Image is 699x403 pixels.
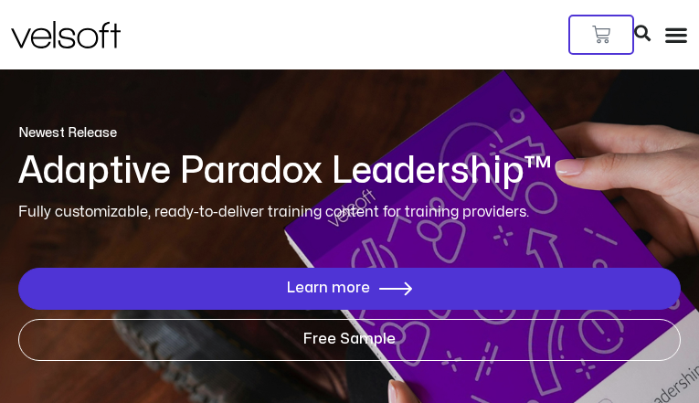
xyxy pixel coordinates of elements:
[18,201,681,224] p: Fully customizable, ready-to-deliver training content for training providers.
[287,281,370,297] span: Learn more
[11,21,121,48] img: Velsoft Training Materials
[18,124,681,143] p: Newest Release
[18,268,681,310] a: Learn more
[18,319,681,361] a: Free Sample
[303,332,396,348] span: Free Sample
[18,152,681,192] h1: Adaptive Paradox Leadership™
[664,23,688,47] div: Menu Toggle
